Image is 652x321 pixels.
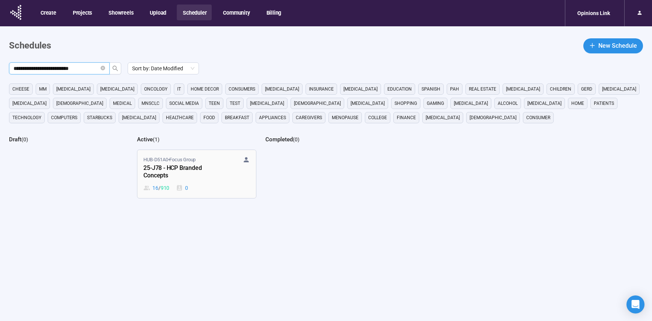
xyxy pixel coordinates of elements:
button: Upload [144,5,172,20]
button: search [109,62,121,74]
span: search [112,65,118,71]
span: shopping [395,100,417,107]
button: Scheduler [177,5,212,20]
button: Create [35,5,62,20]
span: GERD [581,85,592,93]
span: alcohol [498,100,518,107]
span: close-circle [101,66,105,70]
span: plus [589,42,595,48]
span: home decor [191,85,219,93]
span: medical [113,100,132,107]
span: breakfast [225,114,249,121]
button: Billing [260,5,287,20]
button: plusNew Schedule [583,38,643,53]
span: starbucks [87,114,112,121]
span: menopause [332,114,358,121]
span: [MEDICAL_DATA] [12,100,47,107]
span: ( 1 ) [153,136,160,142]
h2: Completed [265,136,293,143]
h2: Active [137,136,153,143]
span: home [571,100,584,107]
span: PAH [450,85,459,93]
span: Patients [594,100,614,107]
span: [MEDICAL_DATA] [506,85,540,93]
span: education [387,85,412,93]
span: consumers [229,85,255,93]
span: real estate [469,85,496,93]
h1: Schedules [9,39,51,53]
div: 0 [176,184,188,192]
span: mnsclc [142,100,160,107]
span: / [158,184,161,192]
span: [MEDICAL_DATA] [602,85,636,93]
span: [MEDICAL_DATA] [56,85,90,93]
span: [DEMOGRAPHIC_DATA] [294,100,341,107]
span: [MEDICAL_DATA] [343,85,378,93]
div: Opinions Link [573,6,614,20]
span: [MEDICAL_DATA] [100,85,134,93]
span: Sort by: Date Modified [132,63,194,74]
span: HUB-D51A0 • Focus Group [143,156,196,164]
span: gaming [427,100,444,107]
button: Projects [67,5,97,20]
span: finance [397,114,416,121]
span: [MEDICAL_DATA] [426,114,460,121]
a: HUB-D51A0•Focus Group25-J78 - HCP Branded Concepts16 / 9100 [137,150,256,198]
span: technology [12,114,41,121]
span: Insurance [309,85,334,93]
span: [MEDICAL_DATA] [250,100,284,107]
span: MM [39,85,47,93]
div: 16 [143,184,169,192]
div: 25-J78 - HCP Branded Concepts [143,164,226,181]
span: Teen [209,100,220,107]
span: consumer [526,114,550,121]
span: cheese [12,85,29,93]
button: Community [217,5,255,20]
span: oncology [144,85,167,93]
span: Spanish [422,85,440,93]
h2: Draft [9,136,21,143]
span: close-circle [101,65,105,72]
span: [DEMOGRAPHIC_DATA] [470,114,516,121]
span: [MEDICAL_DATA] [122,114,156,121]
span: computers [51,114,77,121]
span: ( 0 ) [293,136,300,142]
span: ( 0 ) [21,136,28,142]
span: [MEDICAL_DATA] [351,100,385,107]
span: social media [169,100,199,107]
button: Showreels [102,5,139,20]
span: Test [230,100,240,107]
span: college [368,114,387,121]
span: New Schedule [598,41,637,50]
span: 910 [161,184,169,192]
span: Food [203,114,215,121]
span: it [177,85,181,93]
span: [MEDICAL_DATA] [454,100,488,107]
span: [MEDICAL_DATA] [265,85,299,93]
span: children [550,85,571,93]
span: [MEDICAL_DATA] [527,100,562,107]
span: [DEMOGRAPHIC_DATA] [56,100,103,107]
span: appliances [259,114,286,121]
div: Open Intercom Messenger [626,295,644,313]
span: healthcare [166,114,194,121]
span: caregivers [296,114,322,121]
